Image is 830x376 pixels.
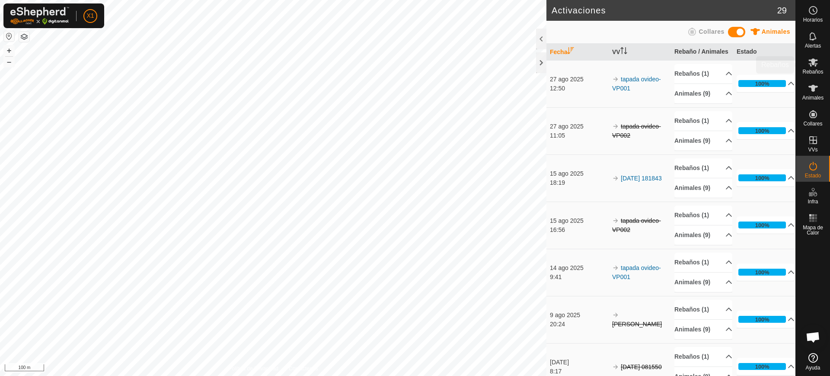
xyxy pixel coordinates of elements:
[699,28,724,35] span: Collares
[550,367,608,376] div: 8:17
[674,225,732,245] p-accordion-header: Animales (9)
[612,312,619,318] img: arrow
[612,123,661,139] s: tapada ovideo-VP002
[738,174,786,181] div: 100%
[550,178,608,187] div: 18:19
[550,273,608,282] div: 9:41
[674,273,732,292] p-accordion-header: Animales (9)
[737,311,795,328] p-accordion-header: 100%
[738,222,786,228] div: 100%
[796,350,830,374] a: Ayuda
[612,76,619,83] img: arrow
[621,175,662,182] a: [DATE] 181843
[738,80,786,87] div: 100%
[674,111,732,131] p-accordion-header: Rebaños (1)
[755,363,769,371] div: 100%
[289,365,318,373] a: Contáctenos
[229,365,278,373] a: Política de Privacidad
[612,217,619,224] img: arrow
[737,169,795,186] p-accordion-header: 100%
[737,122,795,139] p-accordion-header: 100%
[755,221,769,229] div: 100%
[621,363,662,370] s: [DATE] 081550
[674,320,732,339] p-accordion-header: Animales (9)
[674,131,732,151] p-accordion-header: Animales (9)
[612,123,619,130] img: arrow
[674,84,732,103] p-accordion-header: Animales (9)
[612,76,661,92] a: tapada ovideo-VP001
[612,363,619,370] img: arrow
[4,57,14,67] button: –
[612,264,661,280] a: tapada ovideo-VP001
[755,315,769,324] div: 100%
[733,44,795,61] th: Estado
[755,174,769,182] div: 100%
[737,358,795,375] p-accordion-header: 100%
[550,122,608,131] div: 27 ago 2025
[674,158,732,178] p-accordion-header: Rebaños (1)
[808,147,817,152] span: VVs
[798,225,828,235] span: Mapa de Calor
[777,4,787,17] span: 29
[737,264,795,281] p-accordion-header: 100%
[738,127,786,134] div: 100%
[550,216,608,225] div: 15 ago 2025
[612,175,619,182] img: arrow
[620,48,627,55] p-sorticon: Activar para ordenar
[86,11,94,20] span: X1
[546,44,609,61] th: Fecha
[550,264,608,273] div: 14 ago 2025
[674,178,732,198] p-accordion-header: Animales (9)
[4,31,14,42] button: Restablecer Mapa
[552,5,777,16] h2: Activaciones
[805,43,821,48] span: Alertas
[19,32,29,42] button: Capas del Mapa
[550,311,608,320] div: 9 ago 2025
[755,127,769,135] div: 100%
[550,131,608,140] div: 11:05
[755,268,769,276] div: 100%
[674,64,732,84] p-accordion-header: Rebaños (1)
[550,225,608,235] div: 16:56
[737,75,795,92] p-accordion-header: 100%
[803,121,822,126] span: Collares
[805,173,821,178] span: Estado
[674,206,732,225] p-accordion-header: Rebaños (1)
[806,365,820,370] span: Ayuda
[550,358,608,367] div: [DATE]
[567,48,574,55] p-sorticon: Activar para ordenar
[671,44,733,61] th: Rebaño / Animales
[674,300,732,319] p-accordion-header: Rebaños (1)
[738,316,786,323] div: 100%
[550,75,608,84] div: 27 ago 2025
[612,217,661,233] s: tapada ovideo-VP002
[802,95,824,100] span: Animales
[612,321,662,328] s: [PERSON_NAME]
[737,216,795,234] p-accordion-header: 100%
[762,28,790,35] span: Animales
[755,80,769,88] div: 100%
[550,320,608,329] div: 20:24
[808,199,818,204] span: Infra
[550,84,608,93] div: 12:50
[738,269,786,276] div: 100%
[10,7,69,25] img: Logo Gallagher
[612,264,619,271] img: arrow
[802,69,823,74] span: Rebaños
[550,169,608,178] div: 15 ago 2025
[674,347,732,366] p-accordion-header: Rebaños (1)
[609,44,671,61] th: VV
[800,324,826,350] a: Chat abierto
[803,17,823,22] span: Horarios
[4,45,14,56] button: +
[674,253,732,272] p-accordion-header: Rebaños (1)
[738,363,786,370] div: 100%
